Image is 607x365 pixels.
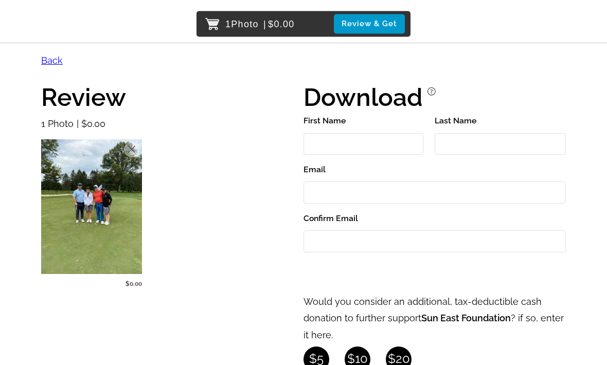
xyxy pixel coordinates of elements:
label: Last Name [435,114,566,129]
a: Review & Get [334,14,408,33]
span: Photo [231,16,259,32]
strong: Sun East Foundation [421,313,511,324]
button: Review & Get [334,14,405,33]
label: First Name [304,114,423,129]
h1: Download [304,85,423,110]
label: Email [304,163,566,177]
tspan: ? [430,88,433,96]
h1: Review [41,85,304,110]
a: Back [41,56,63,66]
img: 221433 [41,140,142,274]
p: Would you consider an additional, tax-deductible cash donation to further support ? if so, enter ... [304,294,566,344]
p: 1 $0.00 [225,16,295,32]
p: 1 Photo [41,116,74,133]
span: | [263,19,266,29]
label: Confirm Email [304,212,566,226]
p: $0.00 [41,280,142,289]
p: $0.00 [74,116,105,133]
